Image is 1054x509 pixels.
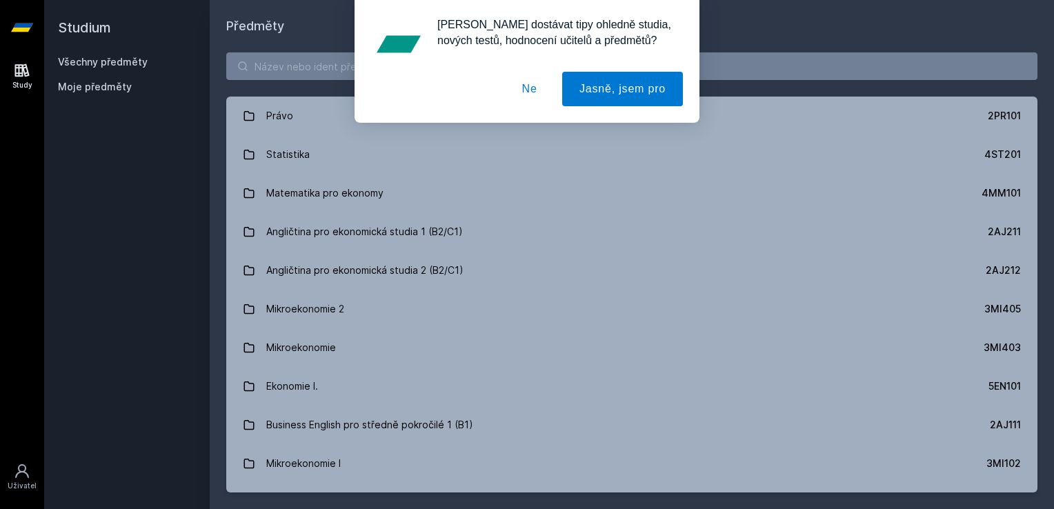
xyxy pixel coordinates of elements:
[266,411,473,439] div: Business English pro středně pokročilé 1 (B1)
[266,179,384,207] div: Matematika pro ekonomy
[266,450,341,477] div: Mikroekonomie I
[226,212,1037,251] a: Angličtina pro ekonomická studia 1 (B2/C1) 2AJ211
[266,295,344,323] div: Mikroekonomie 2
[226,135,1037,174] a: Statistika 4ST201
[266,334,336,361] div: Mikroekonomie
[266,141,310,168] div: Statistika
[226,174,1037,212] a: Matematika pro ekonomy 4MM101
[226,328,1037,367] a: Mikroekonomie 3MI403
[266,372,318,400] div: Ekonomie I.
[988,379,1021,393] div: 5EN101
[984,148,1021,161] div: 4ST201
[266,257,464,284] div: Angličtina pro ekonomická studia 2 (B2/C1)
[226,290,1037,328] a: Mikroekonomie 2 3MI405
[990,418,1021,432] div: 2AJ111
[226,367,1037,406] a: Ekonomie I. 5EN101
[371,17,426,72] img: notification icon
[3,456,41,498] a: Uživatel
[505,72,555,106] button: Ne
[426,17,683,48] div: [PERSON_NAME] dostávat tipy ohledně studia, nových testů, hodnocení učitelů a předmětů?
[988,225,1021,239] div: 2AJ211
[986,457,1021,470] div: 3MI102
[8,481,37,491] div: Uživatel
[226,444,1037,483] a: Mikroekonomie I 3MI102
[984,341,1021,355] div: 3MI403
[226,406,1037,444] a: Business English pro středně pokročilé 1 (B1) 2AJ111
[986,263,1021,277] div: 2AJ212
[266,218,463,246] div: Angličtina pro ekonomická studia 1 (B2/C1)
[226,251,1037,290] a: Angličtina pro ekonomická studia 2 (B2/C1) 2AJ212
[982,186,1021,200] div: 4MM101
[984,302,1021,316] div: 3MI405
[562,72,683,106] button: Jasně, jsem pro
